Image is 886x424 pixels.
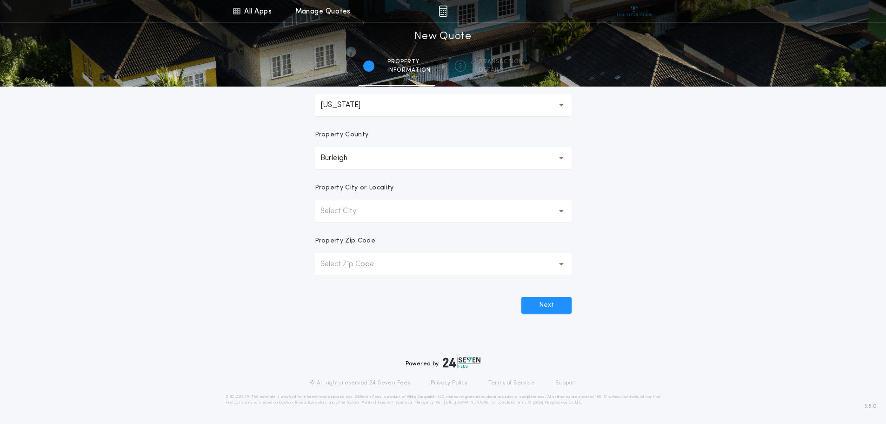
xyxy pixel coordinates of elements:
[864,402,877,411] span: 3.8.0
[444,401,490,404] a: [URL][DOMAIN_NAME]
[315,94,572,116] button: [US_STATE]
[617,7,652,16] img: vs-icon
[320,100,375,111] p: [US_STATE]
[226,394,661,405] p: DISCLAIMER: This estimate is provided for informational purposes only. 24|Seven Fees, a product o...
[488,379,535,387] a: Terms of Service
[315,183,394,193] p: Property City or Locality
[315,130,369,140] p: Property County
[479,67,523,74] span: details
[320,153,362,164] p: Burleigh
[315,200,572,222] button: Select City
[315,147,572,169] button: Burleigh
[387,58,431,66] span: Property
[439,6,447,17] img: img
[521,297,572,314] button: Next
[414,29,471,44] h1: New Quote
[315,236,375,246] p: Property Zip Code
[320,206,371,217] p: Select City
[479,58,523,66] span: Transaction
[459,62,462,70] h2: 2
[555,379,576,387] a: Support
[443,357,481,368] img: logo
[431,379,468,387] a: Privacy Policy
[406,357,481,368] div: Powered by
[315,253,572,276] button: Select Zip Code
[368,62,370,70] h2: 1
[387,67,431,74] span: information
[310,379,410,387] p: © All rights reserved. 24|Seven Fees
[320,259,389,270] p: Select Zip Code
